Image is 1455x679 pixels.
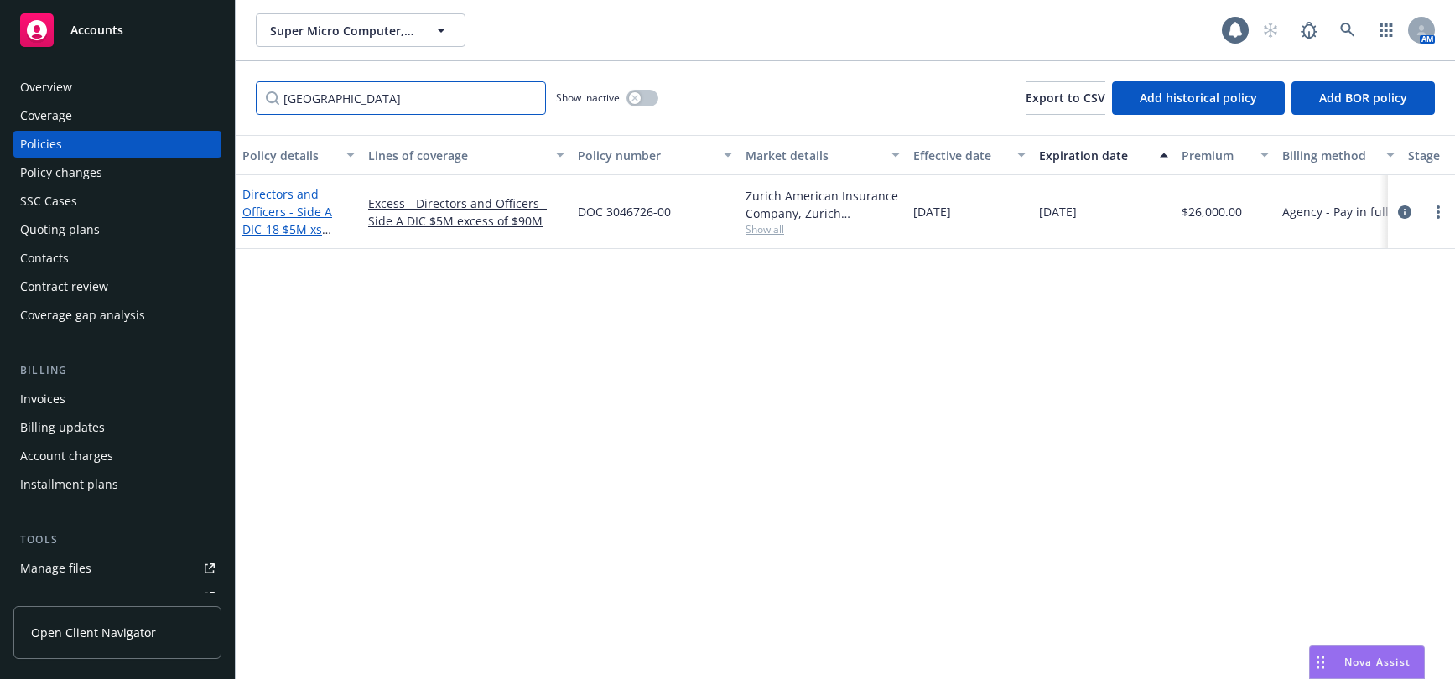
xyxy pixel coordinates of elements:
[20,245,69,272] div: Contacts
[270,22,415,39] span: Super Micro Computer, Inc.
[13,131,221,158] a: Policies
[1175,135,1276,175] button: Premium
[20,386,65,412] div: Invoices
[13,443,221,469] a: Account charges
[20,583,127,610] div: Manage exposures
[13,386,221,412] a: Invoices
[1182,147,1250,164] div: Premium
[1276,135,1401,175] button: Billing method
[13,302,221,329] a: Coverage gap analysis
[31,624,156,641] span: Open Client Navigator
[256,13,465,47] button: Super Micro Computer, Inc.
[1026,90,1105,106] span: Export to CSV
[913,203,951,220] span: [DATE]
[1395,202,1415,222] a: circleInformation
[13,216,221,243] a: Quoting plans
[1254,13,1287,47] a: Start snowing
[13,583,221,610] a: Manage exposures
[368,147,546,164] div: Lines of coverage
[1369,13,1403,47] a: Switch app
[236,135,361,175] button: Policy details
[13,74,221,101] a: Overview
[361,135,571,175] button: Lines of coverage
[1026,81,1105,115] button: Export to CSV
[20,188,77,215] div: SSC Cases
[70,23,123,37] span: Accounts
[746,222,900,236] span: Show all
[1310,646,1331,678] div: Drag to move
[1291,81,1435,115] button: Add BOR policy
[20,471,118,498] div: Installment plans
[13,159,221,186] a: Policy changes
[13,245,221,272] a: Contacts
[20,414,105,441] div: Billing updates
[13,188,221,215] a: SSC Cases
[13,362,221,379] div: Billing
[1292,13,1326,47] a: Report a Bug
[20,273,108,300] div: Contract review
[1182,203,1242,220] span: $26,000.00
[242,186,352,272] a: Directors and Officers - Side A DIC
[242,221,352,272] span: - 18 $5M xs $90M Excess Side A DIC
[746,187,900,222] div: Zurich American Insurance Company, Zurich Insurance Group
[20,102,72,129] div: Coverage
[578,147,714,164] div: Policy number
[1344,655,1411,669] span: Nova Assist
[571,135,739,175] button: Policy number
[242,147,336,164] div: Policy details
[556,91,620,105] span: Show inactive
[913,147,1007,164] div: Effective date
[1039,203,1077,220] span: [DATE]
[20,131,62,158] div: Policies
[256,81,546,115] input: Filter by keyword...
[13,531,221,548] div: Tools
[20,74,72,101] div: Overview
[13,555,221,582] a: Manage files
[13,7,221,54] a: Accounts
[20,555,91,582] div: Manage files
[1112,81,1285,115] button: Add historical policy
[1331,13,1364,47] a: Search
[1140,90,1257,106] span: Add historical policy
[1309,645,1425,679] button: Nova Assist
[20,302,145,329] div: Coverage gap analysis
[907,135,1032,175] button: Effective date
[746,147,881,164] div: Market details
[20,159,102,186] div: Policy changes
[1428,202,1448,222] a: more
[13,471,221,498] a: Installment plans
[1319,90,1407,106] span: Add BOR policy
[13,102,221,129] a: Coverage
[1039,147,1150,164] div: Expiration date
[20,443,113,469] div: Account charges
[1282,203,1389,220] span: Agency - Pay in full
[368,194,564,230] a: Excess - Directors and Officers - Side A DIC $5M excess of $90M
[20,216,100,243] div: Quoting plans
[1032,135,1175,175] button: Expiration date
[739,135,907,175] button: Market details
[13,273,221,300] a: Contract review
[578,203,671,220] span: DOC 3046726-00
[1282,147,1376,164] div: Billing method
[13,414,221,441] a: Billing updates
